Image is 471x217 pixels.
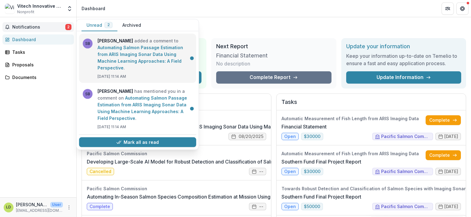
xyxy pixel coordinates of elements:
[346,52,461,67] h3: Keep your information up-to-date on Temelio to ensure a fast and easy application process.
[456,2,469,15] button: Get Help
[281,123,327,130] a: Financial Statement
[216,43,331,50] h2: Next Report
[82,5,105,12] div: Dashboard
[117,19,146,31] button: Archived
[6,205,11,209] div: Li Ding
[79,137,196,147] button: Mark all as read
[442,2,454,15] button: Partners
[79,4,108,13] nav: breadcrumb
[2,47,74,57] a: Tasks
[107,23,110,27] span: 2
[98,45,183,70] a: Automating Salmon Passage Estimation from ARIS Imaging Sonar Data Using Machine Learning Approach...
[2,34,74,45] a: Dashboard
[426,150,461,160] a: Complete
[426,115,461,125] a: Complete
[2,72,74,82] a: Documents
[98,37,193,71] p: added a comment to .
[65,2,74,15] button: Open entity switcher
[12,61,69,68] div: Proposals
[2,22,74,32] button: Notifications2
[65,24,71,30] span: 2
[65,204,73,211] button: More
[12,36,69,43] div: Dashboard
[87,158,346,165] a: Developing Large-Scale AI Model for Robust Detection and Classification of Salmon Species with Im...
[216,60,250,67] p: No description
[12,25,65,30] span: Notifications
[5,4,15,14] img: Vitech Innovative Research and Consulting
[281,158,361,165] a: Southern Fund Final Project Report
[98,88,193,122] p: has mentioned you in a comment on .
[16,201,48,208] p: [PERSON_NAME]
[2,60,74,70] a: Proposals
[82,19,117,31] button: Unread
[346,43,461,50] h2: Update your information
[12,49,69,55] div: Tasks
[17,9,34,15] span: Nonprofit
[16,208,63,213] p: [EMAIL_ADDRESS][DOMAIN_NAME]
[346,71,461,84] a: Update Information
[50,202,63,207] p: User
[17,3,63,9] div: Vitech Innovative Research and Consulting
[87,193,305,200] a: Automating In-Season Salmon Species Composition Estimation at Mission Using Imaging Sonar
[281,193,361,200] a: Southern Fund Final Project Report
[82,22,466,33] h1: Dashboard
[216,71,331,84] a: Complete Report
[216,52,268,59] h3: Financial Statement
[281,99,461,110] h2: Tasks
[98,95,187,121] a: Automating Salmon Passage Estimation from ARIS Imaging Sonar Data Using Machine Learning Approach...
[12,74,69,81] div: Documents
[87,123,382,130] a: Automating Salmon Passage Estimation from ARIS Imaging Sonar Data Using Machine Learning Approach...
